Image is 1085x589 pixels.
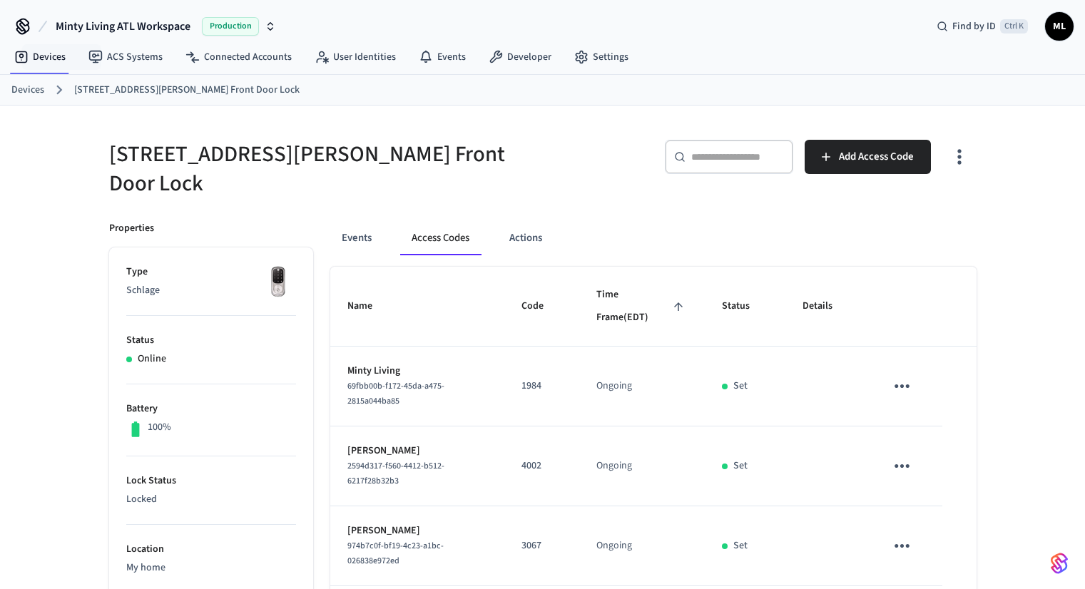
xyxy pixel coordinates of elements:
p: 3067 [521,538,562,553]
p: Battery [126,401,296,416]
img: SeamLogoGradient.69752ec5.svg [1051,552,1068,575]
div: Find by IDCtrl K [925,14,1039,39]
p: [PERSON_NAME] [347,444,487,459]
p: [PERSON_NAME] [347,523,487,538]
a: Devices [11,83,44,98]
span: Code [521,295,562,317]
a: ACS Systems [77,44,174,70]
span: Add Access Code [839,148,914,166]
p: Location [126,542,296,557]
p: Lock Status [126,473,296,488]
p: Properties [109,221,154,236]
button: ML [1045,12,1074,41]
p: Online [138,352,166,367]
span: 69fbb00b-f172-45da-a475-2815a044ba85 [347,380,444,407]
p: Status [126,333,296,348]
span: 2594d317-f560-4412-b512-6217f28b32b3 [347,460,444,487]
button: Access Codes [400,221,481,255]
span: 974b7c0f-bf19-4c23-a1bc-026838e972ed [347,540,444,567]
p: My home [126,560,296,575]
button: Add Access Code [805,140,931,174]
p: Type [126,265,296,280]
a: Settings [563,44,640,70]
button: Events [330,221,383,255]
a: [STREET_ADDRESS][PERSON_NAME] Front Door Lock [74,83,300,98]
a: User Identities [303,44,407,70]
span: Production [202,17,259,36]
span: ML [1046,14,1072,39]
h5: [STREET_ADDRESS][PERSON_NAME] Front Door Lock [109,140,534,198]
p: 100% [148,420,171,435]
p: Set [733,538,748,553]
button: Actions [498,221,554,255]
img: Yale Assure Touchscreen Wifi Smart Lock, Satin Nickel, Front [260,265,296,300]
p: Locked [126,492,296,507]
span: Status [722,295,768,317]
p: Set [733,379,748,394]
p: 4002 [521,459,562,473]
span: Find by ID [952,19,996,34]
p: Minty Living [347,364,487,379]
td: Ongoing [579,506,705,586]
a: Devices [3,44,77,70]
p: Schlage [126,283,296,298]
span: Details [803,295,851,317]
p: 1984 [521,379,562,394]
a: Developer [477,44,563,70]
span: Name [347,295,391,317]
td: Ongoing [579,347,705,426]
a: Events [407,44,477,70]
td: Ongoing [579,426,705,506]
span: Time Frame(EDT) [596,284,688,329]
span: Ctrl K [1000,19,1028,34]
p: Set [733,459,748,473]
span: Minty Living ATL Workspace [56,18,190,35]
a: Connected Accounts [174,44,303,70]
div: ant example [330,221,977,255]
